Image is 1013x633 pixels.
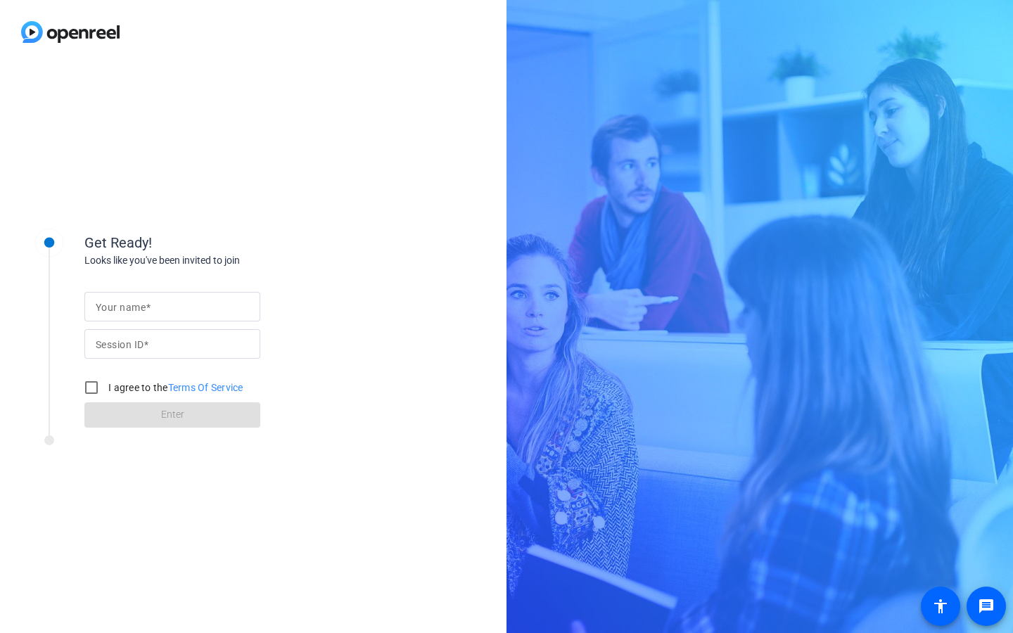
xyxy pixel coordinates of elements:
[96,302,146,313] mat-label: Your name
[932,598,949,615] mat-icon: accessibility
[978,598,995,615] mat-icon: message
[84,253,366,268] div: Looks like you've been invited to join
[168,382,243,393] a: Terms Of Service
[84,232,366,253] div: Get Ready!
[106,381,243,395] label: I agree to the
[96,339,144,350] mat-label: Session ID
